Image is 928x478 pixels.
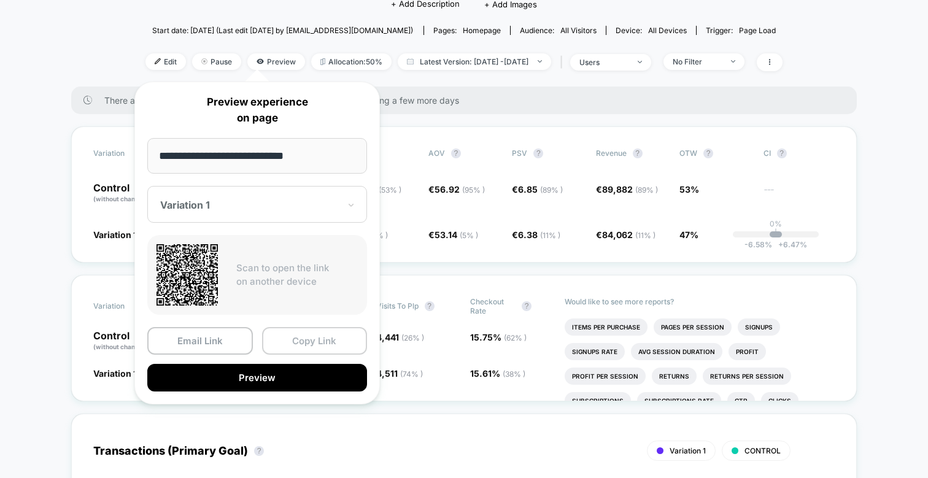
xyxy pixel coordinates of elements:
img: rebalance [320,58,325,65]
button: ? [451,148,461,158]
span: CI [764,148,831,158]
button: Email Link [147,327,253,355]
span: Page Load [739,26,776,35]
span: all devices [648,26,687,35]
span: 84,062 [602,229,655,240]
span: ( 89 % ) [635,185,658,195]
span: ( 26 % ) [401,333,424,342]
button: Copy Link [262,327,368,355]
span: + [778,240,783,249]
div: Trigger: [706,26,776,35]
span: 53% [679,184,699,195]
button: ? [533,148,543,158]
span: homepage [463,26,501,35]
span: 6.47 % [772,240,807,249]
span: € [596,184,658,195]
span: There are still no statistically significant results. We recommend waiting a few more days [104,95,832,106]
span: 89,882 [602,184,658,195]
p: Would like to see more reports? [565,297,835,306]
span: € [512,229,560,240]
span: € [512,184,563,195]
span: Preview [247,53,305,70]
span: ( 11 % ) [635,231,655,240]
img: end [731,60,735,63]
img: end [201,58,207,64]
span: € [428,229,478,240]
span: € [428,184,485,195]
span: 6.38 [518,229,560,240]
li: Returns Per Session [703,368,791,385]
span: ( 5 % ) [460,231,478,240]
p: Control [93,331,176,352]
span: ( 74 % ) [400,369,423,379]
span: ( 89 % ) [540,185,563,195]
span: | [557,53,570,71]
img: end [538,60,542,63]
span: ( 11 % ) [540,231,560,240]
span: 47% [679,229,698,240]
span: Allocation: 50% [311,53,392,70]
span: Variation [93,148,161,158]
div: users [579,58,628,67]
button: ? [777,148,787,158]
span: All Visitors [560,26,597,35]
span: Pause [192,53,241,70]
span: Variation 1 [93,368,137,379]
span: ( 38 % ) [503,369,525,379]
span: AOV [428,148,445,158]
li: Avg Session Duration [631,343,722,360]
button: Preview [147,364,367,391]
button: ? [425,301,435,311]
span: Variation 1 [93,229,137,240]
span: --- [764,186,835,204]
span: Edit [145,53,186,70]
p: Preview experience on page [147,94,367,126]
span: -6.58 % [744,240,772,249]
p: Control [93,183,164,204]
span: PSV [512,148,527,158]
span: (without changes) [93,343,149,350]
span: Variation [93,297,161,315]
span: Revenue [596,148,627,158]
li: Signups Rate [565,343,625,360]
li: Clicks [761,392,798,409]
span: Start date: [DATE] (Last edit [DATE] by [EMAIL_ADDRESS][DOMAIN_NAME]) [152,26,413,35]
span: 56.92 [435,184,485,195]
button: ? [703,148,713,158]
p: 0% [770,219,782,228]
button: ? [522,301,532,311]
span: CONTROL [744,446,781,455]
img: edit [155,58,161,64]
li: Ctr [727,392,755,409]
span: Latest Version: [DATE] - [DATE] [398,53,551,70]
span: 53.14 [435,229,478,240]
span: 4,441 [376,332,424,342]
p: | [775,228,777,237]
span: 15.61 % [470,368,525,379]
div: No Filter [673,57,722,66]
span: Device: [606,26,696,35]
li: Profit [729,343,766,360]
span: (without changes) [93,195,149,202]
li: Subscriptions [565,392,631,409]
span: ( 62 % ) [504,333,527,342]
span: Visits To Plp [376,301,419,310]
span: Checkout Rate [470,297,516,315]
li: Signups [738,318,780,336]
span: € [596,229,655,240]
span: Variation 1 [670,446,706,455]
img: end [638,61,642,63]
div: Audience: [520,26,597,35]
span: OTW [679,148,747,158]
div: Pages: [433,26,501,35]
span: 15.75 % [470,332,527,342]
li: Profit Per Session [565,368,646,385]
li: Returns [652,368,697,385]
li: Items Per Purchase [565,318,648,336]
img: calendar [407,58,414,64]
span: 6.85 [518,184,563,195]
li: Pages Per Session [654,318,732,336]
span: 4,511 [376,368,423,379]
span: ( 95 % ) [462,185,485,195]
p: Scan to open the link on another device [236,261,358,289]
